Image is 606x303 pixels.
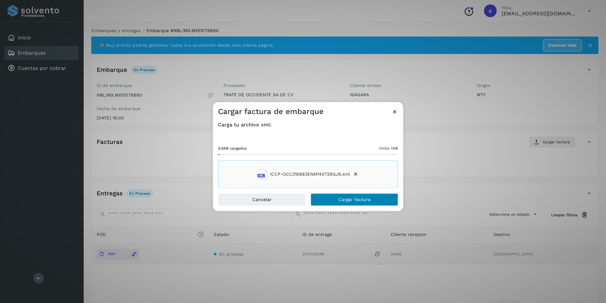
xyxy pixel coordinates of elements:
button: Cancelar [218,193,306,206]
button: Cargar factura [311,193,398,206]
span: ICCP-OCC216883ENM140728GJ9.xml [270,171,350,178]
h4: Carga tu archivo xml: [218,122,398,128]
span: 9.5KB cargados [218,146,247,151]
span: límite 1MB [379,146,398,151]
h3: Cargar factura de embarque [218,107,324,116]
span: Cancelar [252,198,272,202]
span: Cargar factura [338,198,371,202]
